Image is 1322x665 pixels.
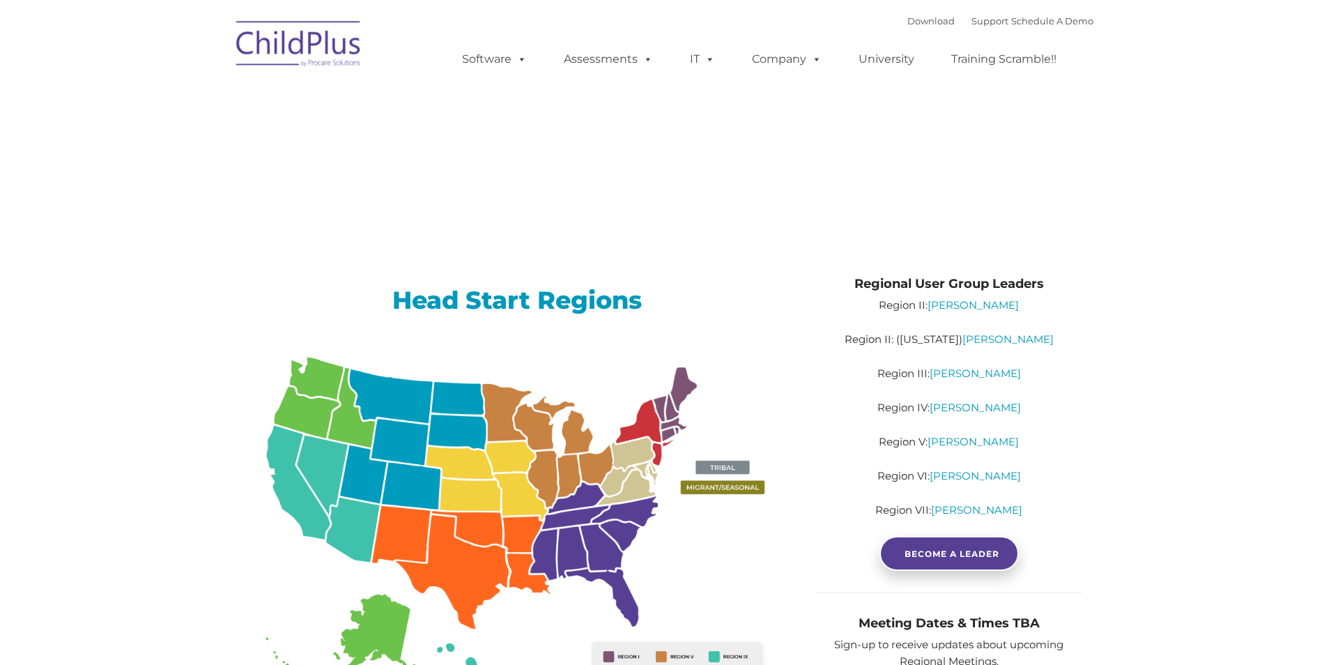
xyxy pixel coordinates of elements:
a: Company [738,45,836,73]
font: | [907,15,1093,26]
a: [PERSON_NAME] [931,503,1022,517]
p: Region VI: [815,468,1082,484]
a: Software [448,45,541,73]
p: Region II: ([US_STATE]) [815,331,1082,348]
a: [PERSON_NAME] [930,401,1021,414]
a: Training Scramble!! [937,45,1070,73]
span: BECOME A LEADER [905,549,999,559]
p: Region II: [815,297,1082,314]
p: Region VII: [815,502,1082,519]
a: Download [907,15,955,26]
a: BECOME A LEADER [879,536,1019,571]
a: IT [676,45,729,73]
p: Region V: [815,434,1082,450]
a: [PERSON_NAME] [930,367,1021,380]
img: ChildPlus by Procare Solutions [229,11,369,81]
a: [PERSON_NAME] [928,435,1019,448]
a: Support [971,15,1008,26]
a: University [845,45,928,73]
a: [PERSON_NAME] [928,298,1019,312]
p: Region IV: [815,399,1082,416]
p: Region III: [815,365,1082,382]
a: [PERSON_NAME] [930,469,1021,482]
a: Assessments [550,45,667,73]
h4: Regional User Group Leaders [815,274,1082,293]
a: Schedule A Demo [1011,15,1093,26]
a: [PERSON_NAME] [962,332,1054,346]
h2: Head Start Regions [240,284,795,316]
h4: Meeting Dates & Times TBA [815,613,1082,633]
